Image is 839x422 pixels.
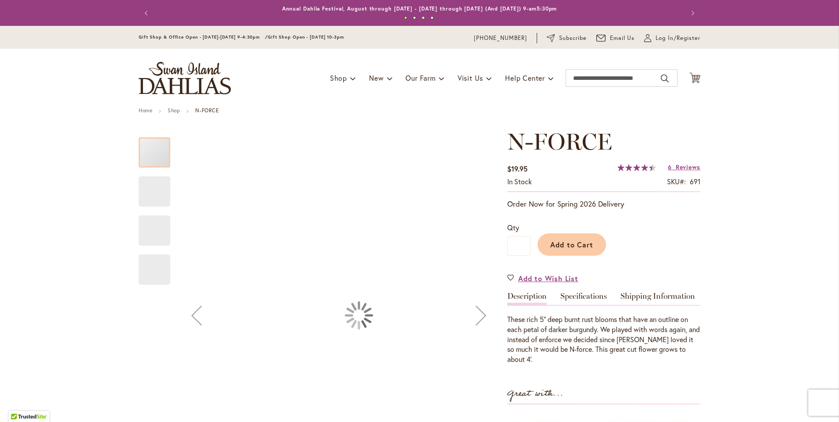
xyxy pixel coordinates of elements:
[139,168,179,207] div: N-FORCE
[667,177,686,186] strong: SKU
[550,240,594,249] span: Add to Cart
[505,73,545,82] span: Help Center
[683,4,700,22] button: Next
[282,5,557,12] a: Annual Dahlia Festival, August through [DATE] - [DATE] through [DATE] (And [DATE]) 9-am5:30pm
[656,34,700,43] span: Log In/Register
[430,16,434,19] button: 4 of 4
[369,73,384,82] span: New
[547,34,587,43] a: Subscribe
[610,34,635,43] span: Email Us
[507,177,532,186] span: In stock
[507,164,527,173] span: $19.95
[139,34,268,40] span: Gift Shop & Office Open - [DATE]-[DATE] 9-4:30pm /
[139,107,152,114] a: Home
[644,34,700,43] a: Log In/Register
[507,273,578,283] a: Add to Wish List
[139,207,179,246] div: N-FORCE
[405,73,435,82] span: Our Farm
[458,73,483,82] span: Visit Us
[690,177,700,187] div: 691
[507,386,563,401] strong: Great with...
[676,163,700,171] span: Reviews
[404,16,407,19] button: 1 of 4
[518,273,578,283] span: Add to Wish List
[168,107,180,114] a: Shop
[474,34,527,43] a: [PHONE_NUMBER]
[139,4,156,22] button: Previous
[620,292,695,305] a: Shipping Information
[507,292,547,305] a: Description
[560,292,607,305] a: Specifications
[668,163,672,171] span: 6
[668,163,700,171] a: 6 Reviews
[507,315,700,365] div: These rich 5” deep burnt rust blooms that have an outline on each petal of darker burgundy. We pl...
[559,34,587,43] span: Subscribe
[507,292,700,365] div: Detailed Product Info
[330,73,347,82] span: Shop
[139,62,231,94] a: store logo
[139,246,170,285] div: N-FORCE
[507,177,532,187] div: Availability
[268,34,344,40] span: Gift Shop Open - [DATE] 10-3pm
[413,16,416,19] button: 2 of 4
[617,164,656,171] div: 90%
[195,107,219,114] strong: N-FORCE
[422,16,425,19] button: 3 of 4
[507,128,612,155] span: N-FORCE
[507,223,519,232] span: Qty
[538,233,606,256] button: Add to Cart
[596,34,635,43] a: Email Us
[139,129,179,168] div: N-FORCE
[507,199,700,209] p: Order Now for Spring 2026 Delivery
